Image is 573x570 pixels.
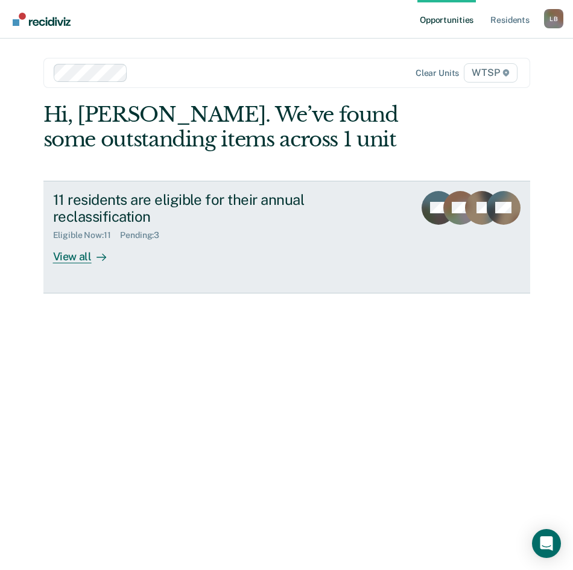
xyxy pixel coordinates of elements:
a: 11 residents are eligible for their annual reclassificationEligible Now:11Pending:3View all [43,181,530,293]
div: Pending : 3 [120,230,169,240]
div: 11 residents are eligible for their annual reclassification [53,191,405,226]
div: Hi, [PERSON_NAME]. We’ve found some outstanding items across 1 unit [43,102,433,152]
div: Eligible Now : 11 [53,230,121,240]
div: Clear units [416,68,460,78]
span: WTSP [464,63,517,83]
div: L B [544,9,563,28]
button: Profile dropdown button [544,9,563,28]
div: View all [53,240,121,264]
div: Open Intercom Messenger [532,529,561,558]
img: Recidiviz [13,13,71,26]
